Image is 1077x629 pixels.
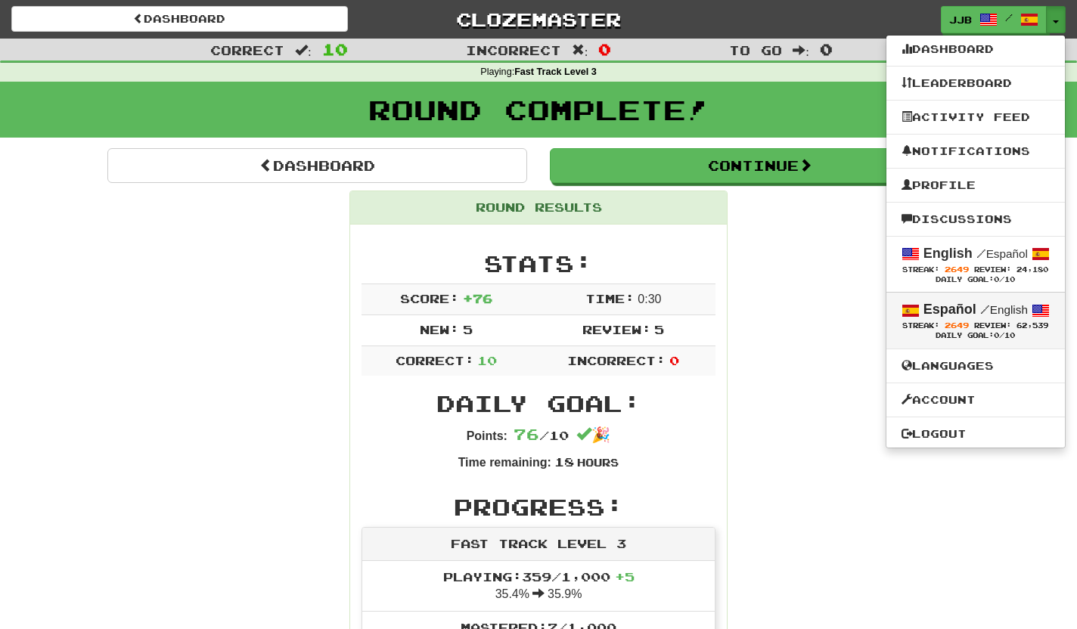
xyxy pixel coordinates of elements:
strong: Time remaining: [458,456,551,469]
span: Time: [585,291,635,305]
a: Languages [886,356,1065,376]
span: 0 [820,40,833,58]
a: Español /English Streak: 2649 Review: 62,539 Daily Goal:0/10 [886,293,1065,348]
span: 24,180 [1016,265,1048,274]
strong: Points: [467,429,507,442]
a: Logout [886,424,1065,444]
span: 0 [994,331,999,339]
span: 5 [654,322,664,336]
small: Hours [577,456,619,469]
span: 0 : 30 [638,293,661,305]
span: : [793,44,809,57]
small: Español [976,247,1028,260]
span: 0 [994,275,999,284]
span: : [295,44,312,57]
span: Review: [974,321,1011,330]
li: 35.4% 35.9% [362,561,715,612]
div: Round Results [350,191,727,225]
h2: Daily Goal: [362,391,715,416]
span: New: [420,322,459,336]
a: Account [886,390,1065,410]
span: Correct [210,42,284,57]
span: 0 [598,40,611,58]
span: / 10 [514,428,569,442]
span: Playing: 359 / 1,000 [443,569,635,584]
span: / [1005,12,1013,23]
span: 10 [477,353,497,367]
span: 2649 [945,265,969,274]
div: Daily Goal: /10 [902,331,1050,341]
h1: Round Complete! [5,95,1072,125]
span: 18 [554,454,574,469]
span: + 5 [615,569,635,584]
strong: Fast Track Level 3 [514,67,597,77]
a: Dashboard [886,39,1065,59]
a: Leaderboard [886,73,1065,93]
span: Streak: [902,265,939,274]
a: Dashboard [107,148,527,183]
h2: Stats: [362,251,715,276]
span: JJB [949,13,972,26]
small: English [980,303,1028,316]
a: Notifications [886,141,1065,161]
a: Clozemaster [371,6,707,33]
a: Profile [886,175,1065,195]
h2: Progress: [362,494,715,519]
span: 0 [669,353,679,367]
span: Incorrect: [567,353,666,367]
span: Review: [582,322,651,336]
span: To go [729,42,782,57]
span: Streak: [902,321,939,330]
span: 76 [514,425,539,443]
a: JJB / [941,6,1047,33]
a: English /Español Streak: 2649 Review: 24,180 Daily Goal:0/10 [886,237,1065,292]
span: Correct: [396,353,474,367]
span: Score: [400,291,459,305]
span: 10 [322,40,348,58]
button: Continue [550,148,970,183]
a: Dashboard [11,6,348,32]
a: Activity Feed [886,107,1065,127]
span: + 76 [463,291,492,305]
span: Review: [974,265,1011,274]
span: / [980,302,990,316]
div: Daily Goal: /10 [902,275,1050,285]
a: Discussions [886,209,1065,229]
strong: English [923,246,973,261]
strong: Español [923,302,976,317]
span: 62,539 [1016,321,1048,330]
span: / [976,246,986,260]
span: Incorrect [466,42,561,57]
span: 🎉 [576,426,610,443]
span: 5 [463,322,473,336]
div: Fast Track Level 3 [362,528,715,561]
span: : [572,44,588,57]
span: 2649 [945,321,969,330]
